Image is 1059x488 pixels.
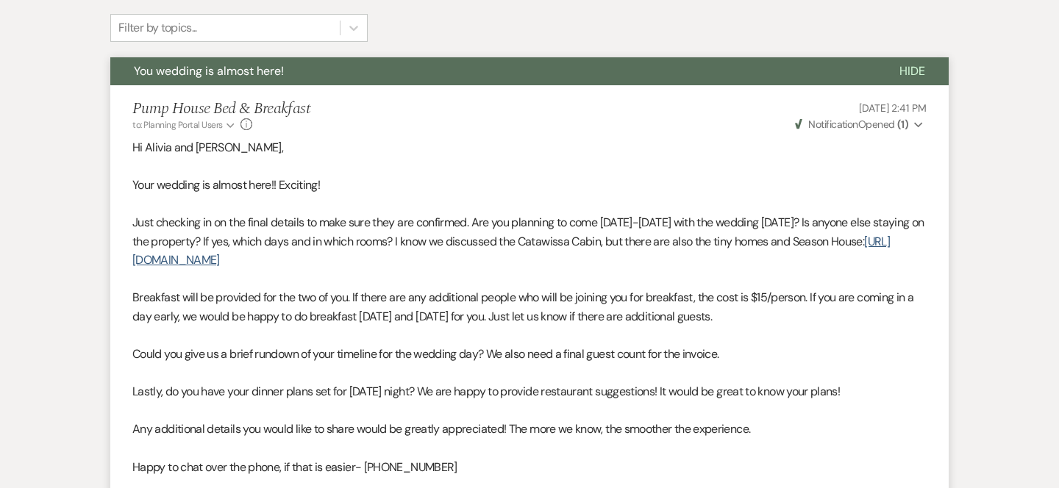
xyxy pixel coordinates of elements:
[134,63,284,79] span: You wedding is almost here!
[132,382,927,401] p: Lastly, do you have your dinner plans set for [DATE] night? We are happy to provide restaurant su...
[132,176,927,195] p: Your wedding is almost here!! Exciting!
[110,57,876,85] button: You wedding is almost here!
[876,57,949,85] button: Hide
[132,345,927,364] p: Could you give us a brief rundown of your timeline for the wedding day? We also need a final gues...
[132,100,310,118] h5: Pump House Bed & Breakfast
[795,118,908,131] span: Opened
[899,63,925,79] span: Hide
[132,458,927,477] p: Happy to chat over the phone, if that is easier- [PHONE_NUMBER]
[132,138,927,157] p: Hi Alivia and [PERSON_NAME],
[897,118,908,131] strong: ( 1 )
[118,19,197,37] div: Filter by topics...
[132,118,237,132] button: to: Planning Portal Users
[808,118,857,131] span: Notification
[132,213,927,270] p: Just checking in on the final details to make sure they are confirmed. Are you planning to come [...
[132,119,223,131] span: to: Planning Portal Users
[859,101,927,115] span: [DATE] 2:41 PM
[132,288,927,326] p: Breakfast will be provided for the two of you. If there are any additional people who will be joi...
[793,117,927,132] button: NotificationOpened (1)
[132,420,927,439] p: Any additional details you would like to share would be greatly appreciated! The more we know, th...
